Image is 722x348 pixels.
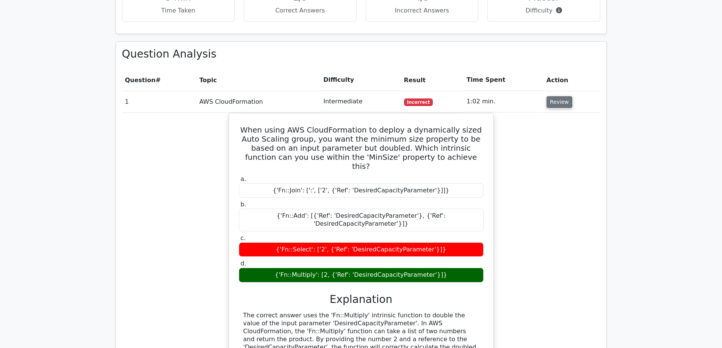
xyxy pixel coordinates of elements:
th: Result [401,69,464,91]
th: Time Spent [464,69,543,91]
span: d. [241,260,246,267]
td: 1 [122,91,197,112]
span: a. [241,175,246,183]
th: Topic [196,69,320,91]
th: # [122,69,197,91]
span: Question [125,76,156,84]
button: Review [547,96,572,108]
th: Action [543,69,600,91]
div: {'Fn::Join': [':', ['2', {'Ref': 'DesiredCapacityParameter'}]]} [239,183,484,198]
h3: Question Analysis [122,48,600,61]
td: 1:02 min. [464,91,543,112]
th: Difficulty [320,69,401,91]
span: b. [241,201,246,208]
div: {'Fn::Select': ['2', {'Ref': 'DesiredCapacityParameter'}]} [239,242,484,257]
span: c. [241,234,246,242]
td: AWS CloudFormation [196,91,320,112]
h5: When using AWS CloudFormation to deploy a dynamically sized Auto Scaling group, you want the mini... [238,125,484,171]
p: Difficulty [494,6,594,15]
div: {'Fn::Add': [{'Ref': 'DesiredCapacityParameter'}, {'Ref': 'DesiredCapacityParameter'}]} [239,209,484,231]
p: Incorrect Answers [372,6,472,15]
td: Intermediate [320,91,401,112]
span: Incorrect [404,98,433,106]
div: {'Fn::Multiply': [2, {'Ref': 'DesiredCapacityParameter'}]} [239,268,484,282]
p: Time Taken [128,6,229,15]
p: Correct Answers [250,6,350,15]
h3: Explanation [243,293,479,306]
